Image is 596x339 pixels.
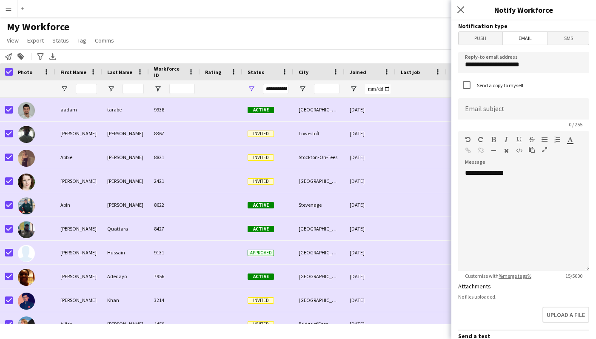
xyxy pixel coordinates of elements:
[18,197,35,214] img: Abin Philip
[18,269,35,286] img: Adenike Adedayo
[55,193,102,217] div: Abin
[542,307,589,323] button: Upload a file
[503,147,509,154] button: Clear Formatting
[18,174,35,191] img: Abigail Rhodes
[248,297,274,304] span: Invited
[345,169,396,193] div: [DATE]
[24,35,47,46] a: Export
[294,169,345,193] div: [GEOGRAPHIC_DATA]
[490,147,496,154] button: Horizontal Line
[248,131,274,137] span: Invited
[123,84,144,94] input: Last Name Filter Input
[458,293,589,300] div: No files uploaded.
[294,145,345,169] div: Stockton-On-Tees
[554,136,560,143] button: Ordered List
[248,273,274,280] span: Active
[3,51,14,62] app-action-btn: Notify workforce
[475,82,523,88] label: Send a copy to myself
[542,136,548,143] button: Unordered List
[478,136,484,143] button: Redo
[102,217,149,240] div: Quattara
[542,146,548,153] button: Fullscreen
[499,273,531,279] a: %merge tags%
[18,316,35,333] img: Ailish Laughlin
[447,122,502,145] div: 0
[248,178,274,185] span: Invited
[365,84,391,94] input: Joined Filter Input
[102,145,149,169] div: [PERSON_NAME]
[60,69,86,75] span: First Name
[345,312,396,336] div: [DATE]
[447,312,502,336] div: 0
[154,85,162,93] button: Open Filter Menu
[345,217,396,240] div: [DATE]
[91,35,117,46] a: Comms
[294,241,345,264] div: [GEOGRAPHIC_DATA]
[149,217,200,240] div: 8427
[74,35,90,46] a: Tag
[102,169,149,193] div: [PERSON_NAME]
[95,37,114,44] span: Comms
[18,126,35,143] img: Aaron Whitlock
[3,35,22,46] a: View
[16,51,26,62] app-action-btn: Add to tag
[18,150,35,167] img: Abbie Jackson
[401,69,420,75] span: Last job
[529,146,535,153] button: Paste as plain text
[55,122,102,145] div: [PERSON_NAME]
[149,265,200,288] div: 7956
[248,321,274,328] span: Invited
[567,136,573,143] button: Text Color
[18,221,35,238] img: Aboubacar Quattara
[350,85,357,93] button: Open Filter Menu
[294,98,345,121] div: [GEOGRAPHIC_DATA]
[102,122,149,145] div: [PERSON_NAME]
[299,69,308,75] span: City
[299,85,306,93] button: Open Filter Menu
[149,98,200,121] div: 9938
[102,241,149,264] div: Hussain
[18,245,35,262] img: Adam Hussain
[52,37,69,44] span: Status
[18,102,35,119] img: aadam tarabe
[294,193,345,217] div: Stevenage
[102,193,149,217] div: [PERSON_NAME]
[55,312,102,336] div: Ailish
[451,4,596,15] h3: Notify Workforce
[248,226,274,232] span: Active
[447,145,502,169] div: 0
[294,217,345,240] div: [GEOGRAPHIC_DATA]
[149,241,200,264] div: 9131
[559,273,589,279] span: 15 / 5000
[149,312,200,336] div: 4450
[562,121,589,128] span: 0 / 255
[149,169,200,193] div: 2421
[102,312,149,336] div: [PERSON_NAME]
[149,288,200,312] div: 3214
[248,202,274,208] span: Active
[516,147,522,154] button: HTML Code
[248,154,274,161] span: Invited
[294,122,345,145] div: Lowestoft
[458,282,491,290] label: Attachments
[350,69,366,75] span: Joined
[102,288,149,312] div: Khan
[107,85,115,93] button: Open Filter Menu
[48,51,58,62] app-action-btn: Export XLSX
[169,84,195,94] input: Workforce ID Filter Input
[49,35,72,46] a: Status
[516,136,522,143] button: Underline
[55,169,102,193] div: [PERSON_NAME]
[503,136,509,143] button: Italic
[490,136,496,143] button: Bold
[77,37,86,44] span: Tag
[345,122,396,145] div: [DATE]
[248,107,274,113] span: Active
[465,136,471,143] button: Undo
[345,193,396,217] div: [DATE]
[248,69,264,75] span: Status
[55,98,102,121] div: aadam
[35,51,46,62] app-action-btn: Advanced filters
[447,193,502,217] div: 0
[149,122,200,145] div: 8367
